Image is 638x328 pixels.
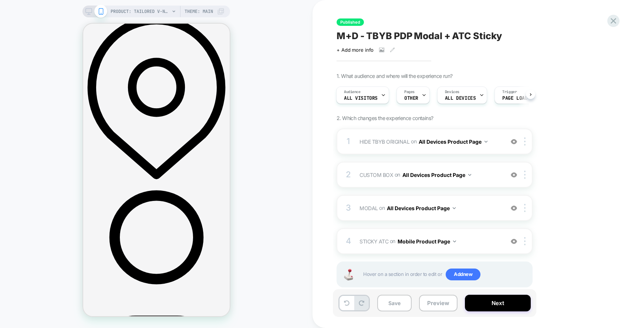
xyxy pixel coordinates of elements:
img: down arrow [453,240,456,242]
div: 2 [345,167,352,182]
img: close [524,137,526,146]
span: 1. What audience and where will the experience run? [337,73,452,79]
span: Add new [446,269,480,280]
span: 2. Which changes the experience contains? [337,115,433,121]
span: Trigger [502,89,517,95]
span: OTHER [404,96,418,101]
img: down arrow [453,207,456,209]
span: MODAL [359,205,378,211]
span: Theme: MAIN [185,6,213,17]
span: + Add more info [337,47,374,53]
button: All Devices Product Page [402,170,471,180]
img: down arrow [485,141,487,143]
span: HIDE TBYB ORIGINAL [359,138,410,144]
div: 4 [345,234,352,249]
span: All Visitors [344,96,378,101]
button: Preview [419,295,458,311]
div: 1 [345,134,352,149]
span: Devices [445,89,459,95]
span: ALL DEVICES [445,96,476,101]
img: close [524,171,526,179]
img: crossed eye [511,205,517,211]
span: Page Load [502,96,527,101]
span: STICKY ATC [359,238,388,244]
button: Mobile Product Page [398,236,456,247]
span: CUSTOM BOX [359,171,393,178]
button: Next [465,295,531,311]
img: crossed eye [511,172,517,178]
img: close [524,237,526,245]
div: 3 [345,201,352,215]
span: Published [337,18,364,26]
button: All Devices Product Page [387,203,456,213]
img: down arrow [468,174,471,176]
img: Joystick [341,269,356,280]
span: on [390,236,395,246]
span: Pages [404,89,415,95]
span: PRODUCT: Tailored V-Neck Waistcoat [raspberry sorbet pink] [111,6,170,17]
span: on [411,137,416,146]
img: crossed eye [511,139,517,145]
span: Hover on a section in order to edit or [363,269,528,280]
span: on [395,170,400,179]
button: All Devices Product Page [419,136,487,147]
button: Save [377,295,412,311]
span: M+D - TBYB PDP Modal + ATC Sticky [337,30,502,41]
img: crossed eye [511,238,517,245]
img: close [524,204,526,212]
span: Audience [344,89,361,95]
span: on [379,203,385,212]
